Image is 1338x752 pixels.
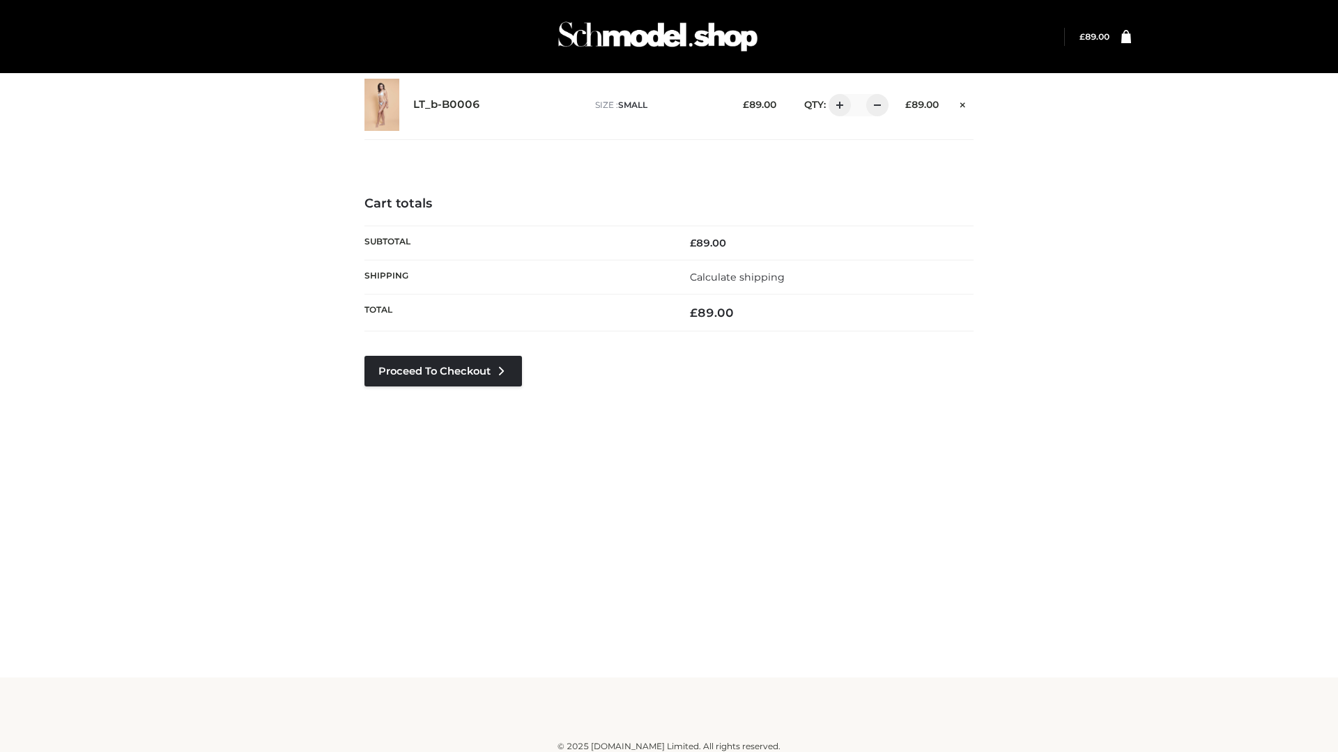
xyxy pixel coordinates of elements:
span: £ [905,99,912,110]
p: size : [595,99,721,111]
bdi: 89.00 [743,99,776,110]
span: £ [1079,31,1085,42]
bdi: 89.00 [905,99,939,110]
bdi: 89.00 [690,306,734,320]
h4: Cart totals [364,196,974,212]
th: Total [364,295,669,331]
a: Calculate shipping [690,271,785,283]
a: £89.00 [1079,31,1109,42]
span: £ [743,99,749,110]
span: SMALL [618,100,647,110]
span: £ [690,306,698,320]
th: Subtotal [364,226,669,260]
a: Proceed to Checkout [364,356,522,386]
a: LT_b-B0006 [413,98,480,111]
img: Schmodel Admin 964 [553,9,762,64]
bdi: 89.00 [690,237,726,249]
div: QTY: [790,94,884,116]
a: Remove this item [953,94,974,112]
th: Shipping [364,260,669,294]
bdi: 89.00 [1079,31,1109,42]
span: £ [690,237,696,249]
